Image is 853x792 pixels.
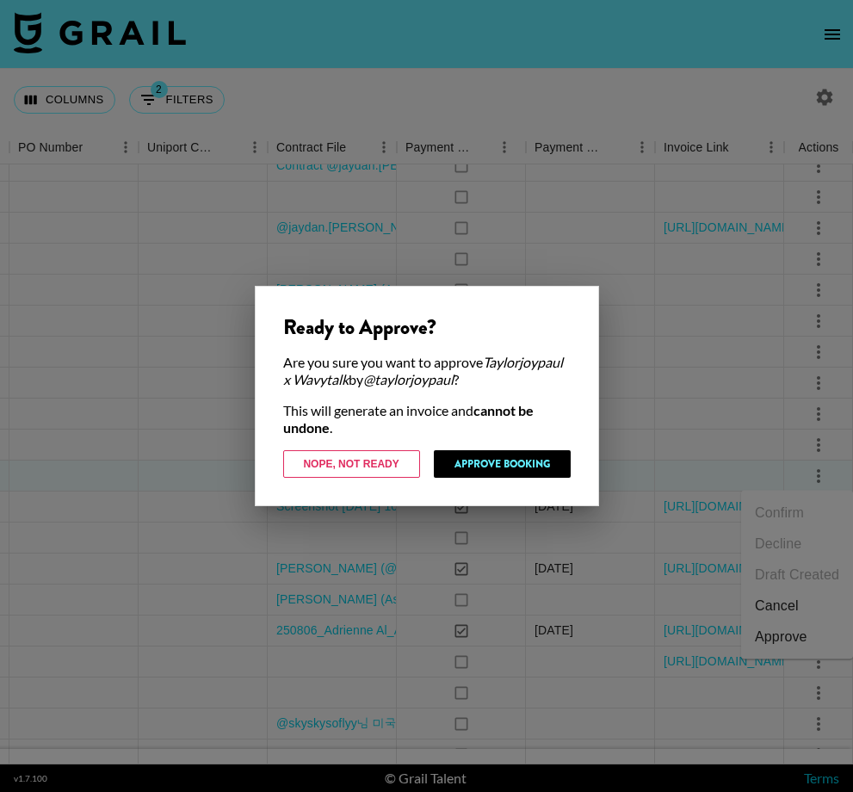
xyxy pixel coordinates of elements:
button: Approve Booking [434,450,571,478]
button: Nope, Not Ready [283,450,420,478]
div: This will generate an invoice and . [283,402,571,436]
em: Taylorjoypaul x Wavytalk [283,354,563,387]
div: Ready to Approve? [283,314,571,340]
strong: cannot be undone [283,402,534,436]
div: Are you sure you want to approve by ? [283,354,571,388]
em: @ taylorjoypaul [363,371,454,387]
